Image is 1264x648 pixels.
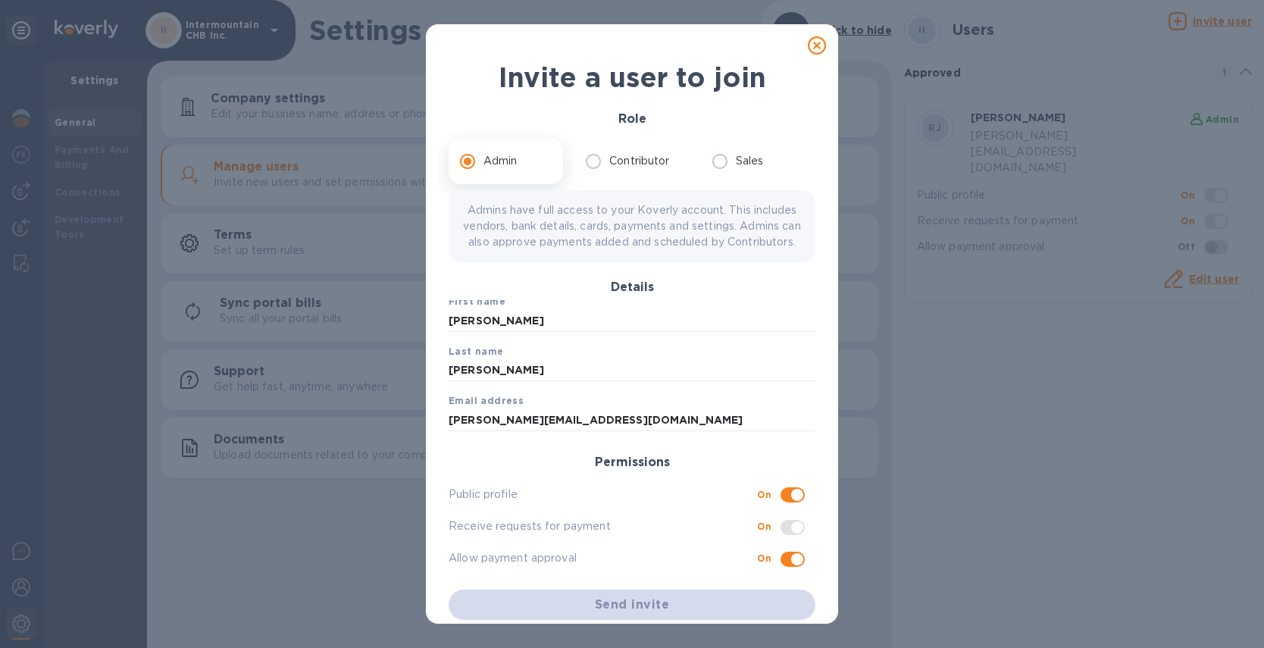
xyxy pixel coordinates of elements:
h3: Details [449,280,815,295]
b: On [757,489,771,500]
p: Admin [483,153,518,169]
p: Allow payment approval [449,550,757,566]
h3: Role [449,112,815,127]
p: Public profile [449,487,757,502]
p: Receive requests for payment [449,518,757,534]
b: First name [449,296,505,307]
b: Last name [449,346,504,357]
input: Enter email address [449,409,815,431]
b: Invite a user to join [499,61,766,94]
b: Email address [449,395,524,406]
p: Sales [736,153,764,169]
input: Enter first name [449,309,815,332]
b: On [757,521,771,532]
h3: Permissions [449,455,815,470]
input: Enter last name [449,359,815,382]
p: Contributor [609,153,669,169]
p: Admins have full access to your Koverly account. This includes vendors, bank details, cards, paym... [461,202,803,250]
div: role [449,139,815,184]
b: On [757,553,771,564]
